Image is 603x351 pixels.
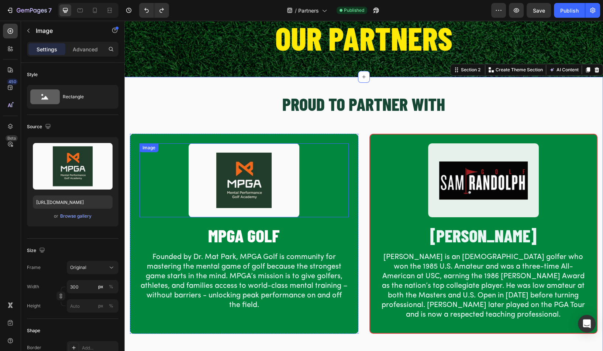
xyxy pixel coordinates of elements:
p: Settings [37,45,57,53]
div: % [109,303,113,309]
button: px [107,301,116,310]
div: px [98,303,103,309]
p: 7 [48,6,52,15]
input: https://example.com/image.jpg [33,195,113,209]
div: Border [27,344,41,351]
button: Original [67,261,118,274]
div: px [98,283,103,290]
h2: [PERSON_NAME] [255,202,464,227]
img: preview-image [33,143,113,190]
label: Width [27,283,39,290]
div: Open Intercom Messenger [578,315,596,333]
span: Published [344,7,364,14]
label: Frame [27,264,41,271]
p: Advanced [73,45,98,53]
p: Create Theme Section [371,46,418,52]
span: Partners [298,7,319,14]
label: Height [27,303,41,309]
p: [PERSON_NAME] is an [DEMOGRAPHIC_DATA] golfer who won the 1985 U.S. Amateur and was a three-time ... [255,232,463,299]
div: Rectangle [63,88,108,105]
div: Beta [6,135,18,141]
button: % [96,282,105,291]
input: px% [67,280,118,293]
div: Style [27,71,38,78]
button: 7 [3,3,55,18]
p: Image [36,26,99,35]
div: Size [27,246,46,256]
iframe: Design area [124,21,603,351]
div: % [109,283,113,290]
button: Save [527,3,551,18]
button: Publish [554,3,585,18]
button: % [96,301,105,310]
input: px% [67,299,118,313]
span: or [54,212,58,221]
span: / [295,7,297,14]
span: Save [533,7,545,14]
button: px [107,282,116,291]
div: Section 2 [335,46,358,52]
div: 450 [7,79,18,85]
button: AI Content [423,45,456,54]
div: Publish [560,7,579,14]
div: Source [27,122,52,132]
div: Undo/Redo [139,3,169,18]
button: Browse gallery [60,212,92,220]
span: Original [70,264,86,271]
div: Shape [27,327,40,334]
div: Browse gallery [60,213,92,219]
img: gempages_572788232438154112-28f90129-d294-48ec-9579-b59dccc66eb0.png [304,123,414,197]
